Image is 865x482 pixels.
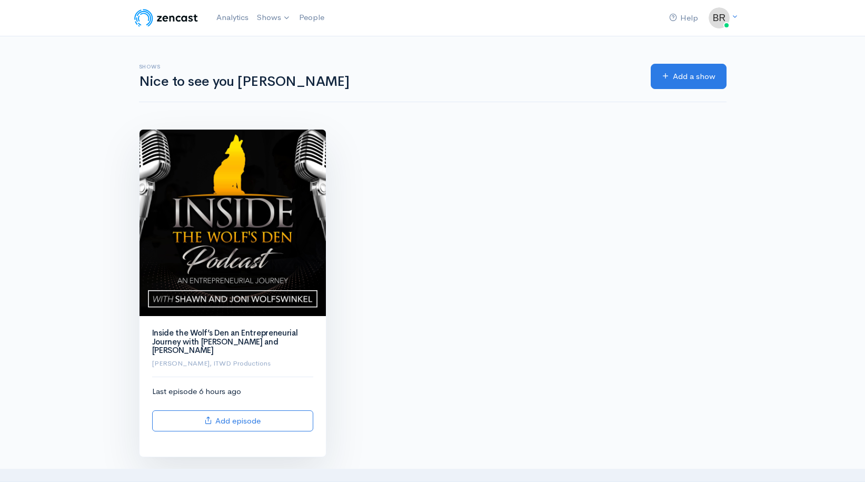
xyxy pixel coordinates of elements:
img: ... [709,7,730,28]
p: [PERSON_NAME], ITWD Productions [152,358,313,369]
a: Analytics [212,6,253,29]
a: Inside the Wolf’s Den an Entrepreneurial Journey with [PERSON_NAME] and [PERSON_NAME] [152,328,298,355]
h1: Nice to see you [PERSON_NAME] [139,74,638,90]
a: People [295,6,329,29]
a: Help [665,7,702,29]
a: Add a show [651,64,727,90]
h6: Shows [139,64,638,70]
img: ZenCast Logo [133,7,200,28]
div: Last episode 6 hours ago [152,386,313,431]
img: Inside the Wolf’s Den an Entrepreneurial Journey with Shawn and Joni Wolfswinkel [140,130,326,316]
a: Shows [253,6,295,29]
a: Add episode [152,410,313,432]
